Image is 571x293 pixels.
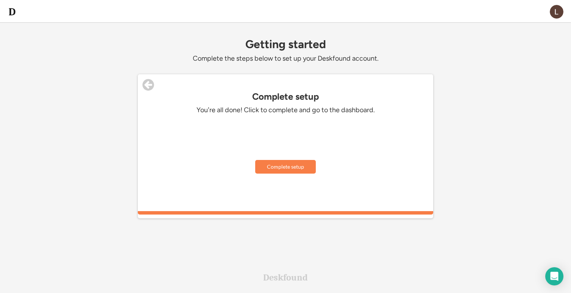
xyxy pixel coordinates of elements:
[139,211,432,215] div: 100%
[550,5,563,19] img: ACg8ocIY5mn0FjLC4C3B60Eij7T8UFAoBkFyWW1axEByKuPpwB4qfA=s96-c
[172,106,399,114] div: You're all done! Click to complete and go to the dashboard.
[255,160,316,174] button: Complete setup
[138,91,433,102] div: Complete setup
[138,54,433,63] div: Complete the steps below to set up your Deskfound account.
[138,38,433,50] div: Getting started
[263,273,308,282] div: Deskfound
[545,267,563,285] div: Open Intercom Messenger
[8,7,17,16] img: d-whitebg.png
